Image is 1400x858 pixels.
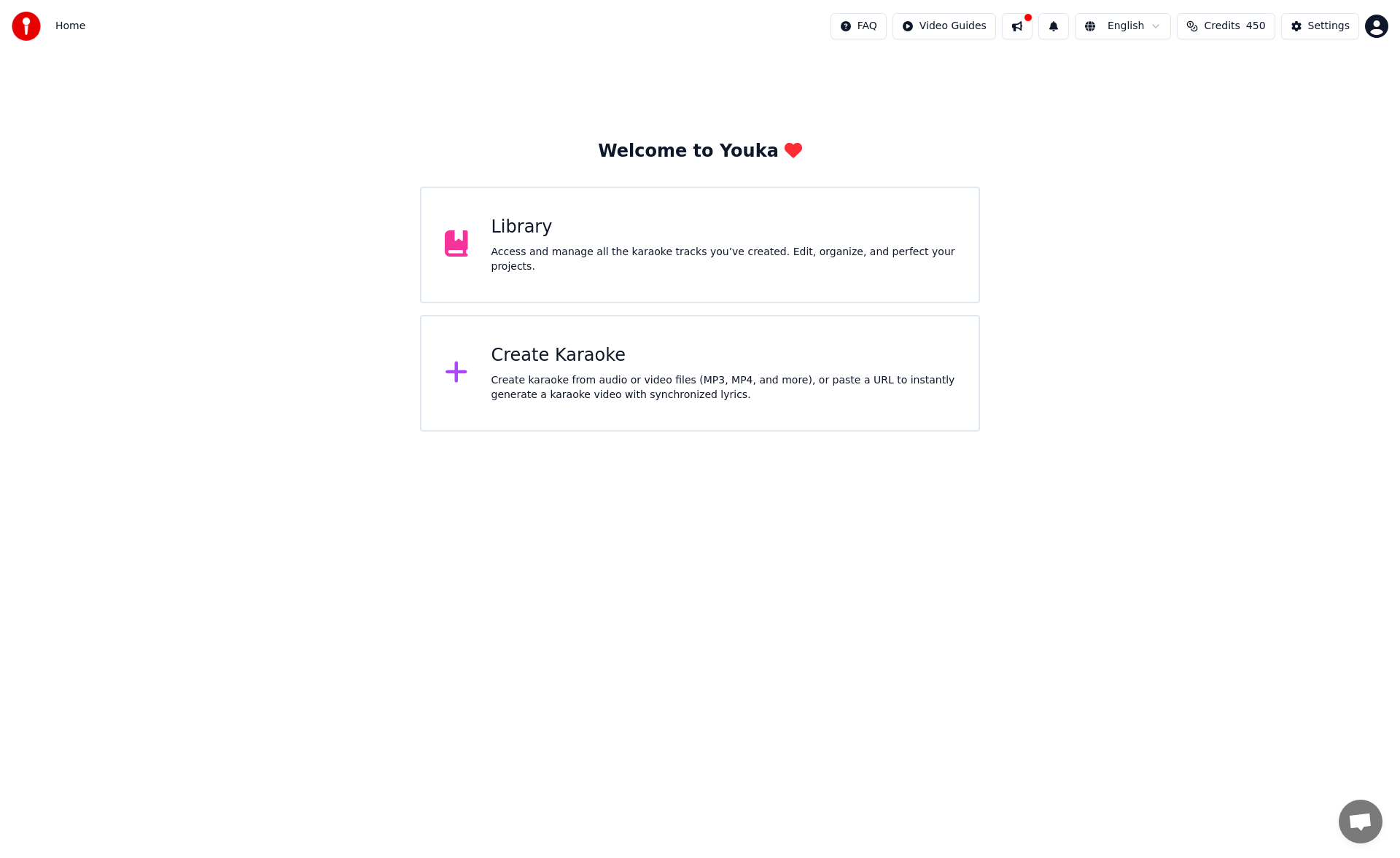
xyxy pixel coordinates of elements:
[1246,19,1266,34] span: 450
[491,216,956,239] div: Library
[491,245,956,274] div: Access and manage all the karaoke tracks you’ve created. Edit, organize, and perfect your projects.
[892,13,996,39] button: Video Guides
[1339,800,1382,843] a: Open chat
[491,373,956,402] div: Create karaoke from audio or video files (MP3, MP4, and more), or paste a URL to instantly genera...
[1308,19,1350,34] div: Settings
[12,12,41,41] img: youka
[55,19,85,34] nav: breadcrumb
[598,140,802,163] div: Welcome to Youka
[1281,13,1359,39] button: Settings
[55,19,85,34] span: Home
[491,344,956,367] div: Create Karaoke
[1177,13,1275,39] button: Credits450
[1204,19,1240,34] span: Credits
[831,13,887,39] button: FAQ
